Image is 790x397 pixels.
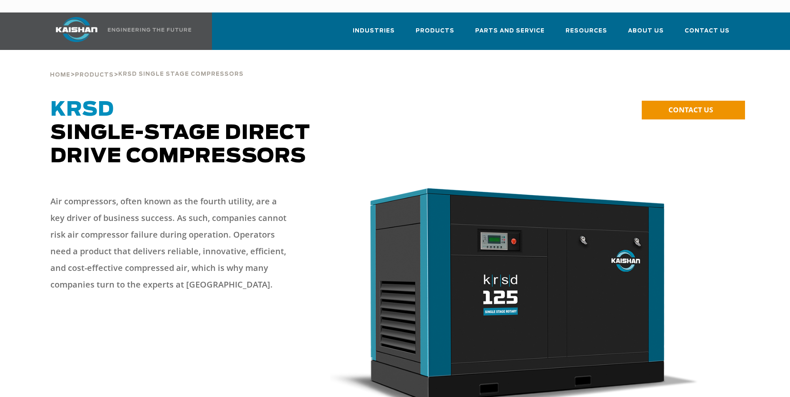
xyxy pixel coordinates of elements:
[566,20,607,48] a: Resources
[566,26,607,36] span: Resources
[50,50,244,82] div: > >
[45,12,193,50] a: Kaishan USA
[642,101,745,119] a: CONTACT US
[685,20,730,48] a: Contact Us
[118,72,244,77] span: krsd single stage compressors
[416,20,454,48] a: Products
[50,71,70,78] a: Home
[685,26,730,36] span: Contact Us
[50,72,70,78] span: Home
[353,20,395,48] a: Industries
[628,20,664,48] a: About Us
[475,26,545,36] span: Parts and Service
[108,28,191,32] img: Engineering the future
[45,17,108,42] img: kaishan logo
[50,100,310,166] span: Single-Stage Direct Drive Compressors
[668,105,713,114] span: CONTACT US
[75,71,114,78] a: Products
[75,72,114,78] span: Products
[50,100,114,120] span: KRSD
[416,26,454,36] span: Products
[475,20,545,48] a: Parts and Service
[628,26,664,36] span: About Us
[50,193,292,293] p: Air compressors, often known as the fourth utility, are a key driver of business success. As such...
[353,26,395,36] span: Industries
